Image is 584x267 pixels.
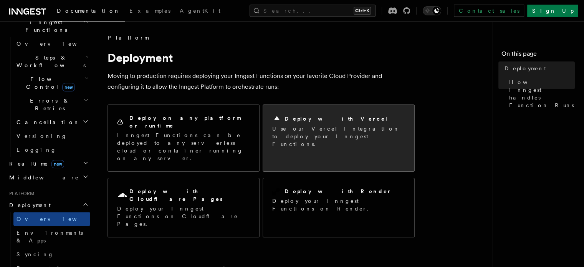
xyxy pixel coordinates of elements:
[13,115,90,129] button: Cancellation
[272,197,405,212] p: Deploy your Inngest Functions on Render.
[13,247,90,261] a: Syncing
[108,34,148,41] span: Platform
[129,8,170,14] span: Examples
[501,61,575,75] a: Deployment
[62,83,75,91] span: new
[108,104,260,172] a: Deploy on any platform or runtimeInngest Functions can be deployed to any serverless cloud or con...
[13,118,80,126] span: Cancellation
[6,201,51,209] span: Deployment
[6,160,64,167] span: Realtime
[17,147,56,153] span: Logging
[6,37,90,157] div: Inngest Functions
[501,49,575,61] h4: On this page
[117,205,250,228] p: Deploy your Inngest Functions on Cloudflare Pages.
[285,187,392,195] h2: Deploy with Render
[17,216,96,222] span: Overview
[180,8,220,14] span: AgentKit
[509,78,575,109] span: How Inngest handles Function Runs
[13,129,90,143] a: Versioning
[506,75,575,112] a: How Inngest handles Function Runs
[263,178,415,237] a: Deploy with RenderDeploy your Inngest Functions on Render.
[108,178,260,237] a: Deploy with Cloudflare PagesDeploy your Inngest Functions on Cloudflare Pages.
[6,198,90,212] button: Deployment
[13,143,90,157] a: Logging
[6,174,79,181] span: Middleware
[108,71,415,92] p: Moving to production requires deploying your Inngest Functions on your favorite Cloud Provider an...
[13,51,90,72] button: Steps & Workflows
[13,226,90,247] a: Environments & Apps
[129,187,250,203] h2: Deploy with Cloudflare Pages
[13,37,90,51] a: Overview
[6,191,35,197] span: Platform
[527,5,578,17] a: Sign Up
[125,2,175,21] a: Examples
[57,8,120,14] span: Documentation
[13,54,86,69] span: Steps & Workflows
[17,230,83,244] span: Environments & Apps
[454,5,524,17] a: Contact sales
[13,94,90,115] button: Errors & Retries
[117,190,128,201] svg: Cloudflare
[6,18,83,34] span: Inngest Functions
[17,41,96,47] span: Overview
[51,160,64,168] span: new
[13,75,84,91] span: Flow Control
[52,2,125,22] a: Documentation
[6,15,90,37] button: Inngest Functions
[129,114,250,129] h2: Deploy on any platform or runtime
[423,6,441,15] button: Toggle dark mode
[17,251,54,257] span: Syncing
[13,72,90,94] button: Flow Controlnew
[117,131,250,162] p: Inngest Functions can be deployed to any serverless cloud or container running on any server.
[6,157,90,171] button: Realtimenew
[17,133,67,139] span: Versioning
[6,171,90,184] button: Middleware
[272,125,405,148] p: Use our Vercel Integration to deploy your Inngest Functions.
[175,2,225,21] a: AgentKit
[505,65,546,72] span: Deployment
[285,115,388,123] h2: Deploy with Vercel
[13,97,83,112] span: Errors & Retries
[354,7,371,15] kbd: Ctrl+K
[250,5,376,17] button: Search...Ctrl+K
[13,212,90,226] a: Overview
[263,104,415,172] a: Deploy with VercelUse our Vercel Integration to deploy your Inngest Functions.
[108,51,415,65] h1: Deployment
